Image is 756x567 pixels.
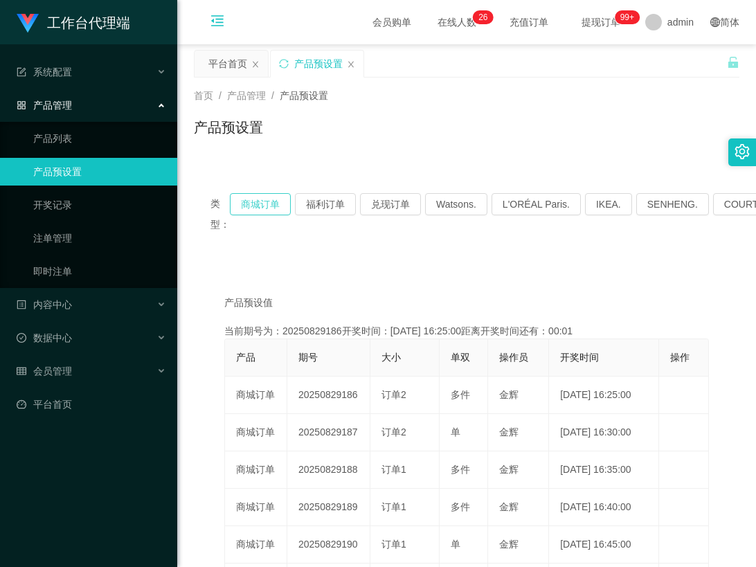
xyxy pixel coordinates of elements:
[47,1,130,45] h1: 工作台代理端
[287,489,370,526] td: 20250829189
[280,90,328,101] span: 产品预设置
[17,100,26,110] i: 图标: appstore-o
[225,377,287,414] td: 商城订单
[230,193,291,215] button: 商城订单
[451,539,460,550] span: 单
[381,352,401,363] span: 大小
[488,377,549,414] td: 金辉
[17,366,72,377] span: 会员管理
[381,426,406,438] span: 订单2
[224,296,273,310] span: 产品预设值
[451,352,470,363] span: 单双
[17,299,72,310] span: 内容中心
[636,193,709,215] button: SENHENG.
[33,191,166,219] a: 开奖记录
[549,489,659,526] td: [DATE] 16:40:00
[279,59,289,69] i: 图标: sync
[295,193,356,215] button: 福利订单
[17,17,130,28] a: 工作台代理端
[360,193,421,215] button: 兑现订单
[17,300,26,309] i: 图标: profile
[735,144,750,159] i: 图标: setting
[287,451,370,489] td: 20250829188
[451,389,470,400] span: 多件
[503,17,555,27] span: 充值订单
[33,125,166,152] a: 产品列表
[492,193,581,215] button: L'ORÉAL Paris.
[17,333,26,343] i: 图标: check-circle-o
[227,90,266,101] span: 产品管理
[17,14,39,33] img: logo.9652507e.png
[483,10,488,24] p: 6
[381,464,406,475] span: 订单1
[575,17,627,27] span: 提现订单
[488,526,549,564] td: 金辉
[473,10,493,24] sup: 26
[287,526,370,564] td: 20250829190
[615,10,640,24] sup: 1016
[287,414,370,451] td: 20250829187
[17,66,72,78] span: 系统配置
[17,332,72,343] span: 数据中心
[585,193,632,215] button: IKEA.
[17,67,26,77] i: 图标: form
[251,60,260,69] i: 图标: close
[381,389,406,400] span: 订单2
[478,10,483,24] p: 2
[17,366,26,376] i: 图标: table
[549,526,659,564] td: [DATE] 16:45:00
[33,224,166,252] a: 注单管理
[33,258,166,285] a: 即时注单
[236,352,255,363] span: 产品
[381,539,406,550] span: 订单1
[425,193,487,215] button: Watsons.
[225,451,287,489] td: 商城订单
[224,324,709,339] div: 当前期号为：20250829186开奖时间：[DATE] 16:25:00距离开奖时间还有：00:01
[488,451,549,489] td: 金辉
[549,377,659,414] td: [DATE] 16:25:00
[549,451,659,489] td: [DATE] 16:35:00
[499,352,528,363] span: 操作员
[727,56,739,69] i: 图标: unlock
[225,414,287,451] td: 商城订单
[560,352,599,363] span: 开奖时间
[210,193,230,235] span: 类型：
[225,526,287,564] td: 商城订单
[17,390,166,418] a: 图标: dashboard平台首页
[670,352,690,363] span: 操作
[194,1,241,45] i: 图标: menu-fold
[451,464,470,475] span: 多件
[381,501,406,512] span: 订单1
[347,60,355,69] i: 图标: close
[208,51,247,77] div: 平台首页
[488,489,549,526] td: 金辉
[219,90,222,101] span: /
[488,414,549,451] td: 金辉
[549,414,659,451] td: [DATE] 16:30:00
[451,426,460,438] span: 单
[225,489,287,526] td: 商城订单
[298,352,318,363] span: 期号
[294,51,343,77] div: 产品预设置
[17,100,72,111] span: 产品管理
[287,377,370,414] td: 20250829186
[431,17,483,27] span: 在线人数
[271,90,274,101] span: /
[194,117,263,138] h1: 产品预设置
[451,501,470,512] span: 多件
[194,90,213,101] span: 首页
[710,17,720,27] i: 图标: global
[33,158,166,186] a: 产品预设置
